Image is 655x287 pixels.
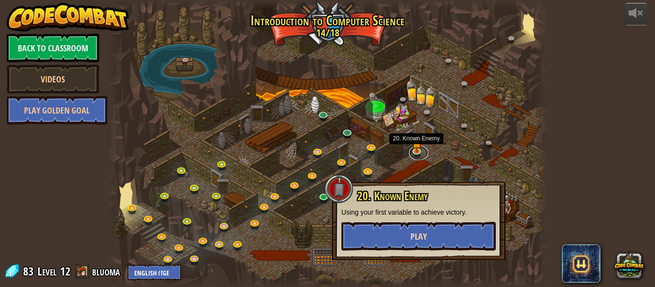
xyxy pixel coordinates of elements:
button: Adjust volume [624,3,648,25]
span: Play [410,230,427,242]
a: bluoma [92,264,123,279]
span: 12 [60,264,70,279]
span: Level [37,264,57,279]
a: Play Golden Goal [7,96,107,125]
button: Play [341,222,496,251]
span: 83 [23,264,36,279]
a: Back to Classroom [7,34,99,62]
span: 20. Known Enemy [357,188,428,204]
a: Videos [7,65,99,93]
p: Using your first variable to achieve victory. [341,207,496,217]
img: level-banner-started.png [412,135,422,152]
img: CodeCombat - Learn how to code by playing a game [7,3,129,32]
